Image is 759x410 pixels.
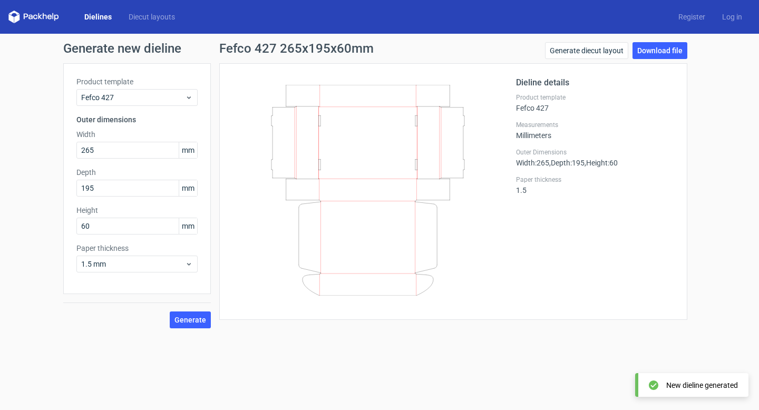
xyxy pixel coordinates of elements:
a: Generate diecut layout [545,42,628,59]
button: Generate [170,311,211,328]
div: 1.5 [516,175,674,194]
label: Paper thickness [516,175,674,184]
span: Width : 265 [516,159,549,167]
span: 1.5 mm [81,259,185,269]
label: Paper thickness [76,243,198,253]
div: Fefco 427 [516,93,674,112]
label: Depth [76,167,198,178]
span: , Height : 60 [585,159,618,167]
span: mm [179,218,197,234]
a: Log in [714,12,751,22]
a: Register [670,12,714,22]
label: Height [76,205,198,216]
label: Product template [76,76,198,87]
label: Product template [516,93,674,102]
span: Fefco 427 [81,92,185,103]
span: , Depth : 195 [549,159,585,167]
label: Measurements [516,121,674,129]
div: Millimeters [516,121,674,140]
div: New dieline generated [666,380,738,391]
a: Diecut layouts [120,12,183,22]
label: Width [76,129,198,140]
a: Dielines [76,12,120,22]
h3: Outer dimensions [76,114,198,125]
h1: Generate new dieline [63,42,696,55]
span: mm [179,180,197,196]
a: Download file [632,42,687,59]
span: mm [179,142,197,158]
h2: Dieline details [516,76,674,89]
h1: Fefco 427 265x195x60mm [219,42,374,55]
label: Outer Dimensions [516,148,674,157]
span: Generate [174,316,206,324]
